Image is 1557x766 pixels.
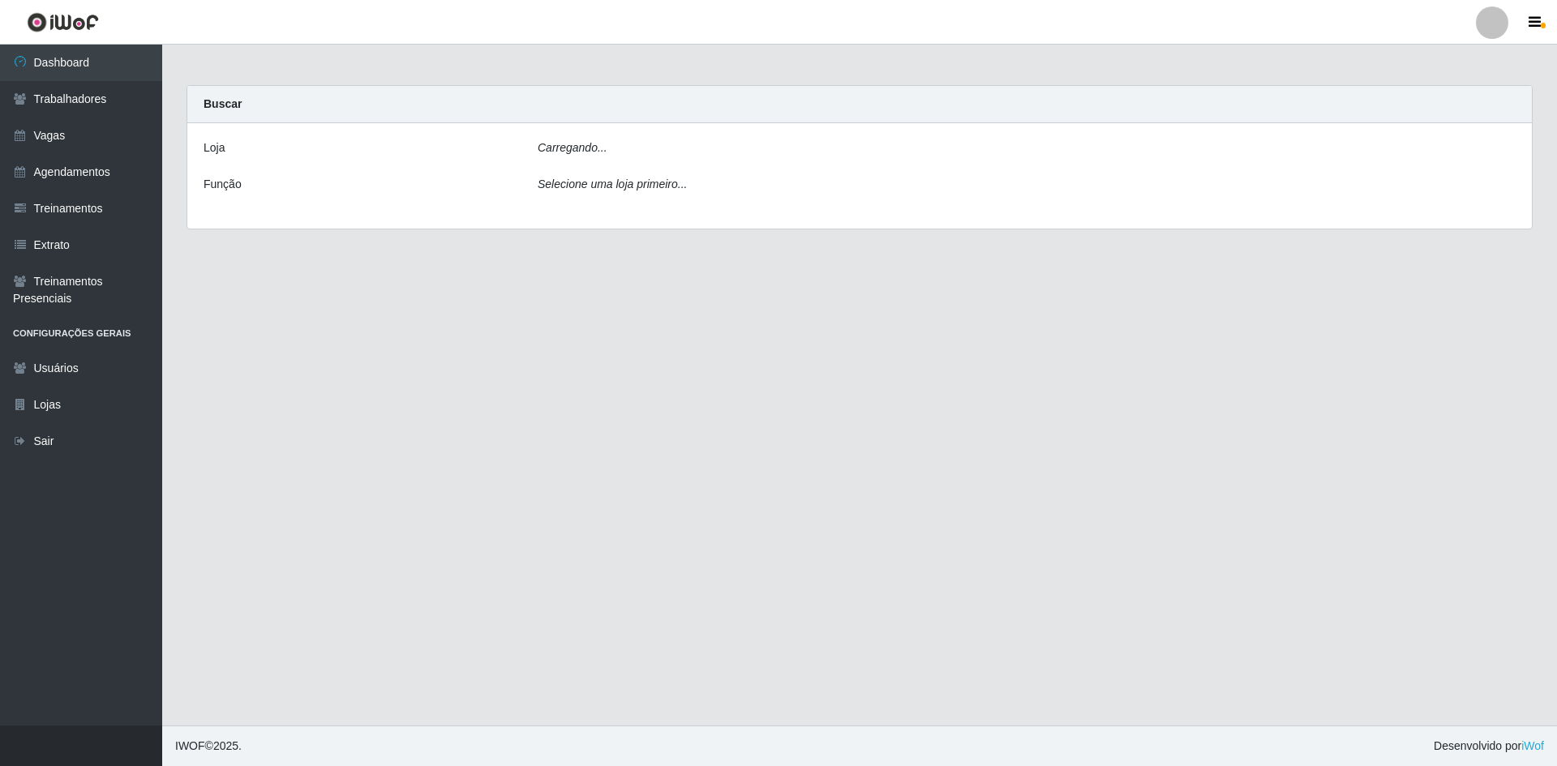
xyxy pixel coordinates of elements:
[27,12,99,32] img: CoreUI Logo
[1434,738,1544,755] span: Desenvolvido por
[538,141,607,154] i: Carregando...
[1521,739,1544,752] a: iWof
[204,97,242,110] strong: Buscar
[175,739,205,752] span: IWOF
[204,176,242,193] label: Função
[538,178,687,190] i: Selecione uma loja primeiro...
[204,139,225,156] label: Loja
[175,738,242,755] span: © 2025 .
